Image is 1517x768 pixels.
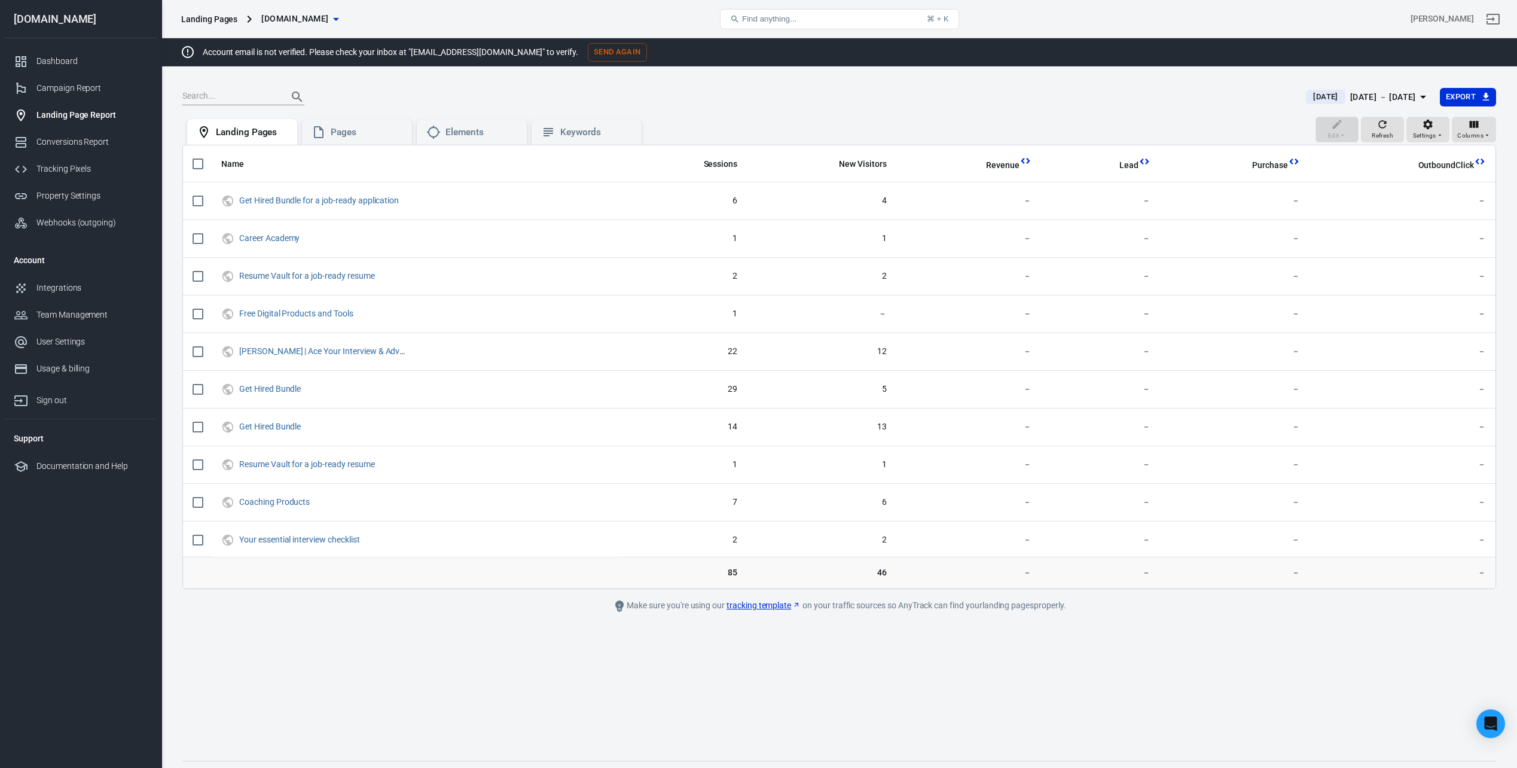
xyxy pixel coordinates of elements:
div: User Settings [36,336,148,348]
span: 6 [632,195,737,207]
svg: This column is calculated from AnyTrack real-time data [1474,156,1486,167]
div: [DATE] － [DATE] [1350,90,1416,105]
div: Usage & billing [36,362,148,375]
a: Tracking Pixels [4,156,157,182]
span: － [1170,233,1300,245]
span: － [1170,308,1300,320]
span: － [906,459,1032,471]
a: Sign out [4,382,157,414]
span: 4 [756,195,886,207]
span: 2 [632,270,737,282]
span: － [906,233,1032,245]
span: － [906,383,1032,395]
div: Team Management [36,309,148,321]
span: － [1170,195,1300,207]
div: Tracking Pixels [36,163,148,175]
svg: UTM & Web Traffic [221,269,234,284]
div: Landing Pages [216,126,288,139]
span: 1 [756,459,886,471]
span: － [1051,383,1150,395]
span: 12 [756,346,886,358]
span: OutboundClick [1403,160,1474,172]
svg: UTM & Web Traffic [221,420,234,434]
div: Elements [445,126,517,139]
a: Team Management [4,301,157,328]
a: Get Hired Bundle for a job-ready application [239,196,399,205]
span: － [1051,459,1150,471]
button: Send Again [588,43,647,62]
a: Property Settings [4,182,157,209]
button: Find anything...⌘ + K [720,9,959,29]
div: Documentation and Help [36,460,148,473]
a: Sign out [1479,5,1507,33]
span: Name [221,159,260,170]
span: Name [221,159,244,170]
div: Dashboard [36,55,148,68]
span: 7 [632,496,737,508]
span: － [906,534,1032,546]
a: User Settings [4,328,157,355]
div: Pages [331,126,402,139]
button: Refresh [1361,117,1404,143]
span: － [906,496,1032,508]
div: Conversions Report [36,136,148,148]
a: Integrations [4,275,157,301]
span: － [1319,534,1486,546]
svg: This column is calculated from AnyTrack real-time data [1288,156,1300,167]
div: Campaign Report [36,82,148,95]
div: Sign out [36,394,148,407]
a: Dashboard [4,48,157,75]
span: 85 [632,567,737,579]
button: [DATE][DATE] － [DATE] [1296,87,1439,107]
svg: UTM & Web Traffic [221,345,234,359]
span: Settings [1413,130,1436,141]
a: Get Hired Bundle [239,422,301,431]
span: Sessions [688,159,738,170]
a: Landing Page Report [4,102,157,129]
span: － [906,270,1032,282]
button: [DOMAIN_NAME] [257,8,343,30]
span: － [1319,459,1486,471]
span: 1 [632,459,737,471]
span: Lead [1104,160,1138,172]
input: Search... [182,89,278,105]
p: Account email is not verified. Please check your inbox at "[EMAIL_ADDRESS][DOMAIN_NAME]" to verify. [203,46,578,59]
span: Sessions [704,159,738,170]
a: Get Hired Bundle [239,384,301,394]
span: － [1319,233,1486,245]
svg: UTM & Web Traffic [221,495,234,510]
div: Integrations [36,282,148,294]
span: － [1170,421,1300,433]
span: 14 [632,421,737,433]
div: Open Intercom Messenger [1476,709,1505,738]
span: － [1319,383,1486,395]
span: Revenue [986,160,1020,172]
span: Lead [1119,160,1138,172]
a: Free Digital Products and Tools [239,309,353,318]
span: 2 [756,534,886,546]
a: Resume Vault for a job-ready resume [239,271,375,281]
span: Purchase [1237,160,1288,172]
span: － [906,421,1032,433]
span: － [1051,346,1150,358]
span: Total revenue calculated by AnyTrack. [986,158,1020,172]
button: Settings [1406,117,1449,143]
span: － [1319,346,1486,358]
a: tracking template [727,599,801,612]
span: － [906,567,1032,579]
span: － [1319,270,1486,282]
span: － [1170,459,1300,471]
svg: UTM & Web Traffic [221,194,234,208]
svg: This column is calculated from AnyTrack real-time data [1138,156,1150,167]
span: Total revenue calculated by AnyTrack. [970,158,1020,172]
span: － [1319,421,1486,433]
div: Account id: 4Eae67Et [1411,13,1474,25]
span: Columns [1457,130,1484,141]
span: － [756,308,886,320]
span: － [906,346,1032,358]
div: scrollable content [183,145,1495,589]
span: 29 [632,383,737,395]
span: [DATE] [1308,91,1342,103]
span: － [1170,346,1300,358]
span: 1 [632,308,737,320]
